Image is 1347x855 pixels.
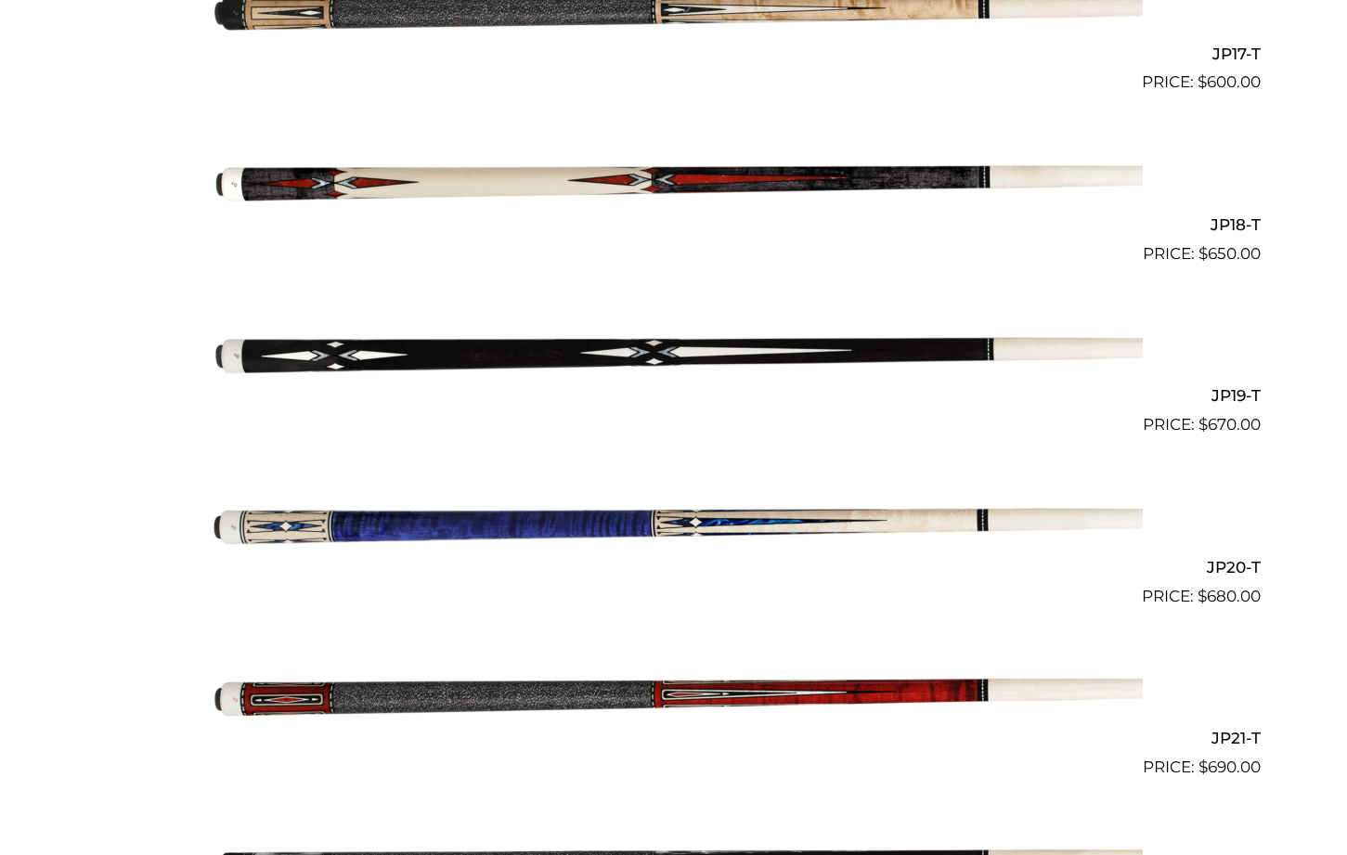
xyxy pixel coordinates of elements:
[87,36,1261,71] h2: JP17-T
[1198,244,1261,263] bdi: 650.00
[205,102,1143,258] img: JP18-T
[87,274,1261,437] a: JP19-T $670.00
[87,445,1261,608] a: JP20-T $680.00
[87,379,1261,413] h2: JP19-T
[1198,587,1261,605] bdi: 680.00
[87,721,1261,756] h2: JP21-T
[1198,244,1208,263] span: $
[1198,72,1261,91] bdi: 600.00
[1198,758,1208,776] span: $
[205,616,1143,772] img: JP21-T
[87,102,1261,266] a: JP18-T $650.00
[1198,758,1261,776] bdi: 690.00
[87,616,1261,780] a: JP21-T $690.00
[1198,72,1207,91] span: $
[1198,415,1208,434] span: $
[1198,587,1207,605] span: $
[205,445,1143,601] img: JP20-T
[1198,415,1261,434] bdi: 670.00
[205,274,1143,430] img: JP19-T
[87,550,1261,584] h2: JP20-T
[87,207,1261,241] h2: JP18-T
